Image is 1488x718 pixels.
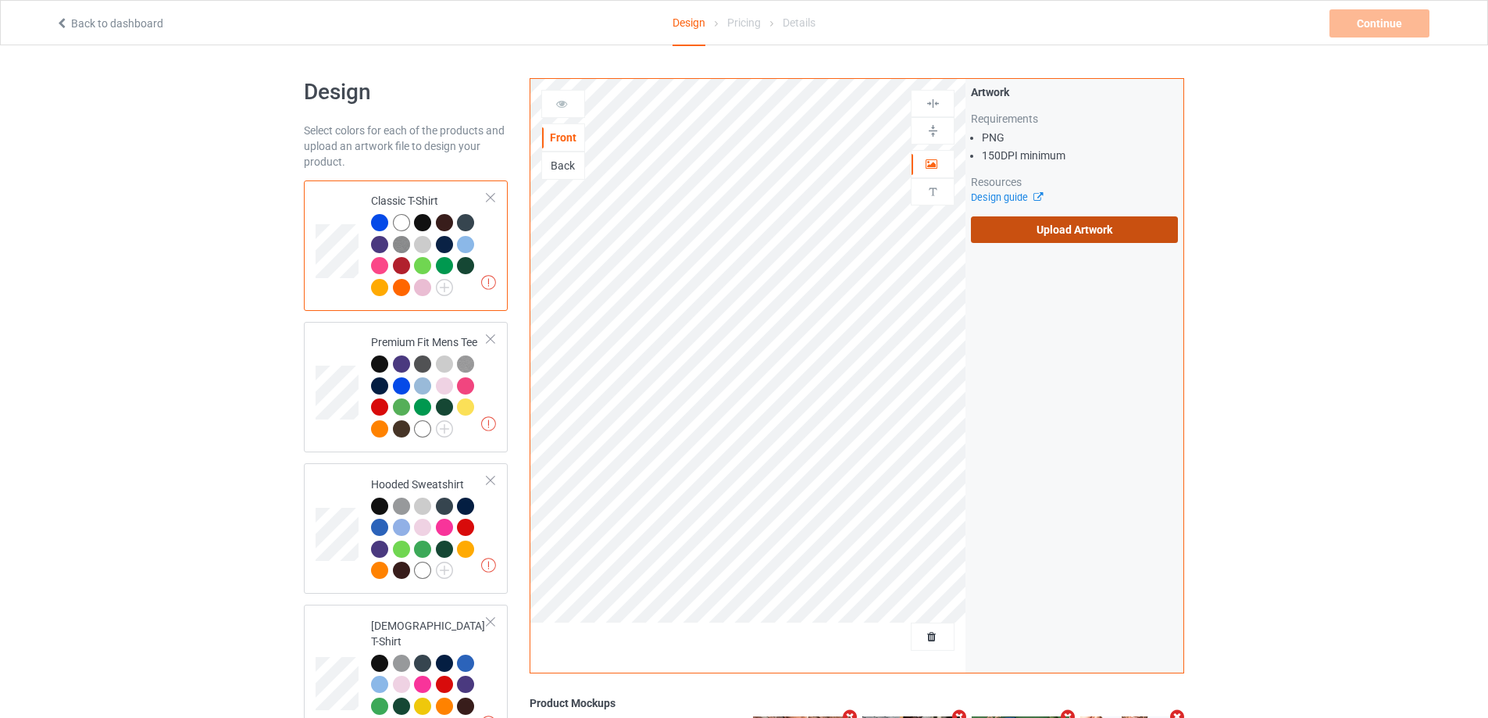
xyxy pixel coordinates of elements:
[783,1,815,45] div: Details
[926,184,940,199] img: svg%3E%0A
[481,558,496,573] img: exclamation icon
[304,123,508,170] div: Select colors for each of the products and upload an artwork file to design your product.
[673,1,705,46] div: Design
[55,17,163,30] a: Back to dashboard
[971,216,1178,243] label: Upload Artwork
[304,322,508,452] div: Premium Fit Mens Tee
[371,477,487,578] div: Hooded Sweatshirt
[436,562,453,579] img: svg+xml;base64,PD94bWwgdmVyc2lvbj0iMS4wIiBlbmNvZGluZz0iVVRGLTgiPz4KPHN2ZyB3aWR0aD0iMjJweCIgaGVpZ2...
[982,130,1178,145] li: PNG
[371,334,487,436] div: Premium Fit Mens Tee
[982,148,1178,163] li: 150 DPI minimum
[971,111,1178,127] div: Requirements
[436,420,453,438] img: svg+xml;base64,PD94bWwgdmVyc2lvbj0iMS4wIiBlbmNvZGluZz0iVVRGLTgiPz4KPHN2ZyB3aWR0aD0iMjJweCIgaGVpZ2...
[530,695,1184,711] div: Product Mockups
[727,1,761,45] div: Pricing
[542,158,584,173] div: Back
[926,123,940,138] img: svg%3E%0A
[926,96,940,111] img: svg%3E%0A
[971,84,1178,100] div: Artwork
[971,191,1042,203] a: Design guide
[304,463,508,594] div: Hooded Sweatshirt
[971,174,1178,190] div: Resources
[304,78,508,106] h1: Design
[542,130,584,145] div: Front
[481,416,496,431] img: exclamation icon
[393,236,410,253] img: heather_texture.png
[481,275,496,290] img: exclamation icon
[457,355,474,373] img: heather_texture.png
[436,279,453,296] img: svg+xml;base64,PD94bWwgdmVyc2lvbj0iMS4wIiBlbmNvZGluZz0iVVRGLTgiPz4KPHN2ZyB3aWR0aD0iMjJweCIgaGVpZ2...
[304,180,508,311] div: Classic T-Shirt
[371,193,487,295] div: Classic T-Shirt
